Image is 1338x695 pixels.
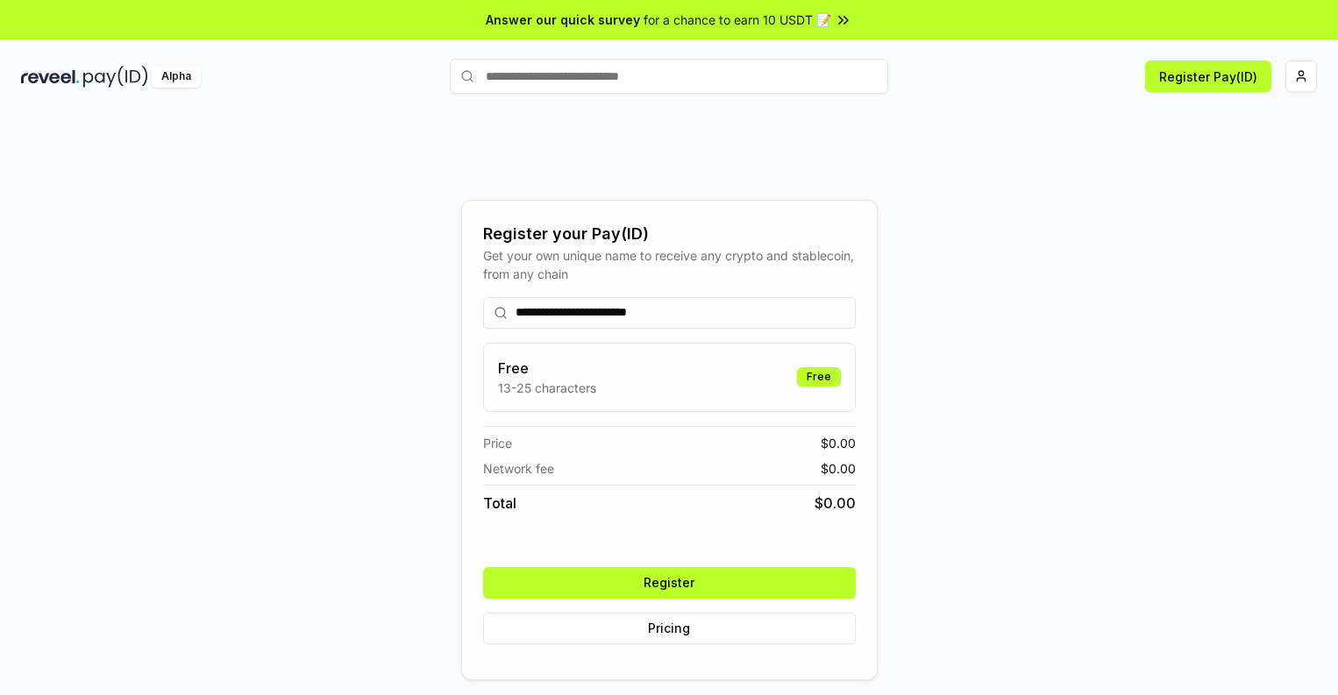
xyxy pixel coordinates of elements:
[483,222,856,246] div: Register your Pay(ID)
[483,434,512,452] span: Price
[483,613,856,644] button: Pricing
[821,459,856,478] span: $ 0.00
[483,459,554,478] span: Network fee
[483,246,856,283] div: Get your own unique name to receive any crypto and stablecoin, from any chain
[821,434,856,452] span: $ 0.00
[483,567,856,599] button: Register
[797,367,841,387] div: Free
[1145,60,1271,92] button: Register Pay(ID)
[486,11,640,29] span: Answer our quick survey
[483,493,516,514] span: Total
[815,493,856,514] span: $ 0.00
[498,358,596,379] h3: Free
[498,379,596,397] p: 13-25 characters
[21,66,80,88] img: reveel_dark
[152,66,201,88] div: Alpha
[644,11,831,29] span: for a chance to earn 10 USDT 📝
[83,66,148,88] img: pay_id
